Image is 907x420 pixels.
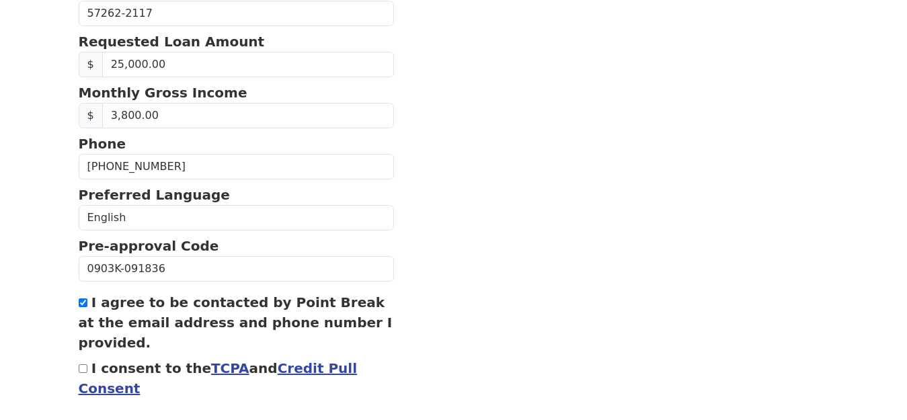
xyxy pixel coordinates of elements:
[79,83,395,103] p: Monthly Gross Income
[79,154,395,179] input: Phone
[102,52,395,77] input: Requested Loan Amount
[79,360,358,396] label: I consent to the and
[79,52,103,77] span: $
[79,294,393,351] label: I agree to be contacted by Point Break at the email address and phone number I provided.
[211,360,249,376] a: TCPA
[102,103,395,128] input: Monthly Gross Income
[79,34,265,50] strong: Requested Loan Amount
[79,136,126,152] strong: Phone
[79,238,219,254] strong: Pre-approval Code
[79,187,230,203] strong: Preferred Language
[79,103,103,128] span: $
[79,1,395,26] input: Zip Code
[79,256,395,282] input: Pre-approval Code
